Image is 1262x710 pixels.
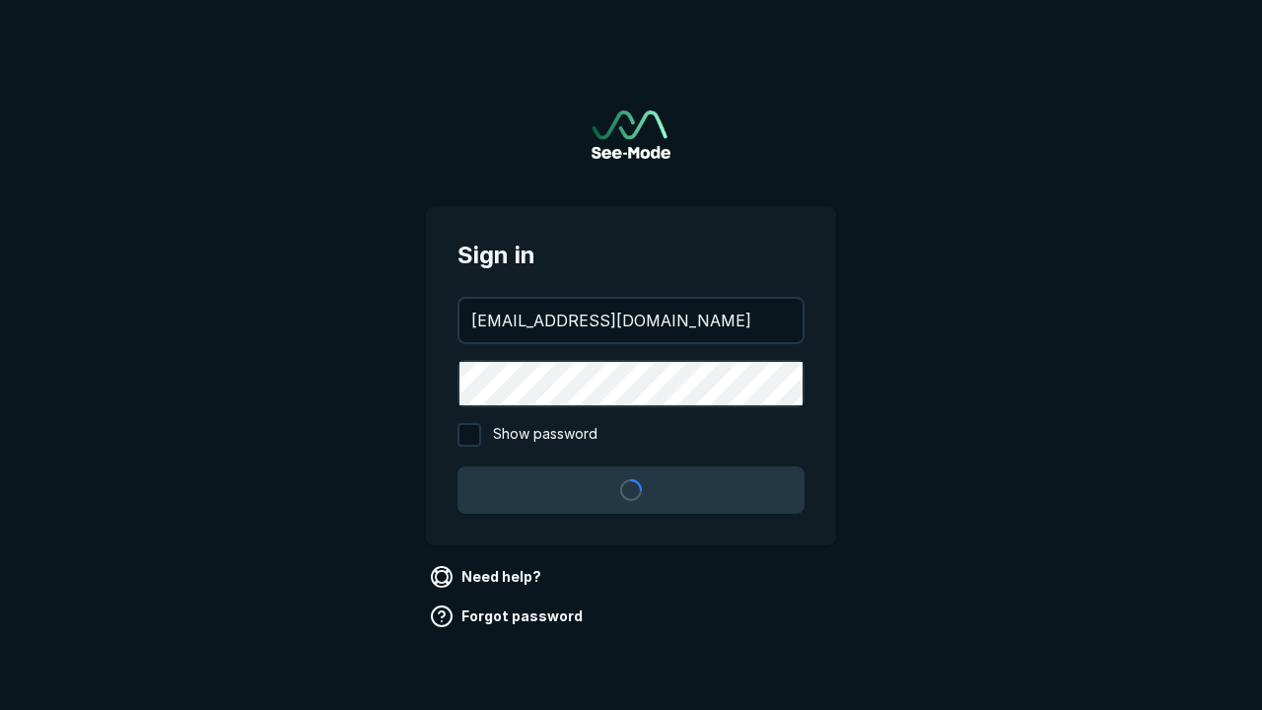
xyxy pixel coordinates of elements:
span: Show password [493,423,597,447]
span: Sign in [457,238,805,273]
img: See-Mode Logo [592,110,670,159]
a: Forgot password [426,601,591,632]
a: Need help? [426,561,549,593]
a: Go to sign in [592,110,670,159]
input: your@email.com [459,299,803,342]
